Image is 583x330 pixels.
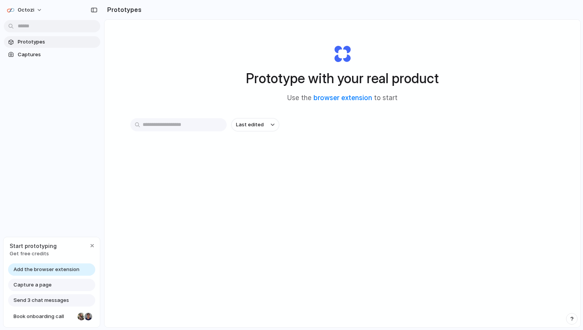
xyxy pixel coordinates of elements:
button: Octozi [4,4,46,16]
span: Send 3 chat messages [13,296,69,304]
div: Christian Iacullo [84,312,93,321]
span: Get free credits [10,250,57,258]
h1: Prototype with your real product [246,68,439,89]
span: Prototypes [18,38,97,46]
a: Prototypes [4,36,100,48]
h2: Prototypes [104,5,142,14]
span: Last edited [236,121,264,129]
span: Book onboarding call [13,313,74,320]
span: Captures [18,51,97,59]
span: Start prototyping [10,242,57,250]
a: browser extension [313,94,372,102]
span: Octozi [18,6,34,14]
a: Book onboarding call [8,310,95,323]
span: Add the browser extension [13,266,79,273]
span: Use the to start [287,93,398,103]
span: Capture a page [13,281,52,289]
div: Nicole Kubica [77,312,86,321]
a: Captures [4,49,100,60]
button: Last edited [231,118,279,131]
